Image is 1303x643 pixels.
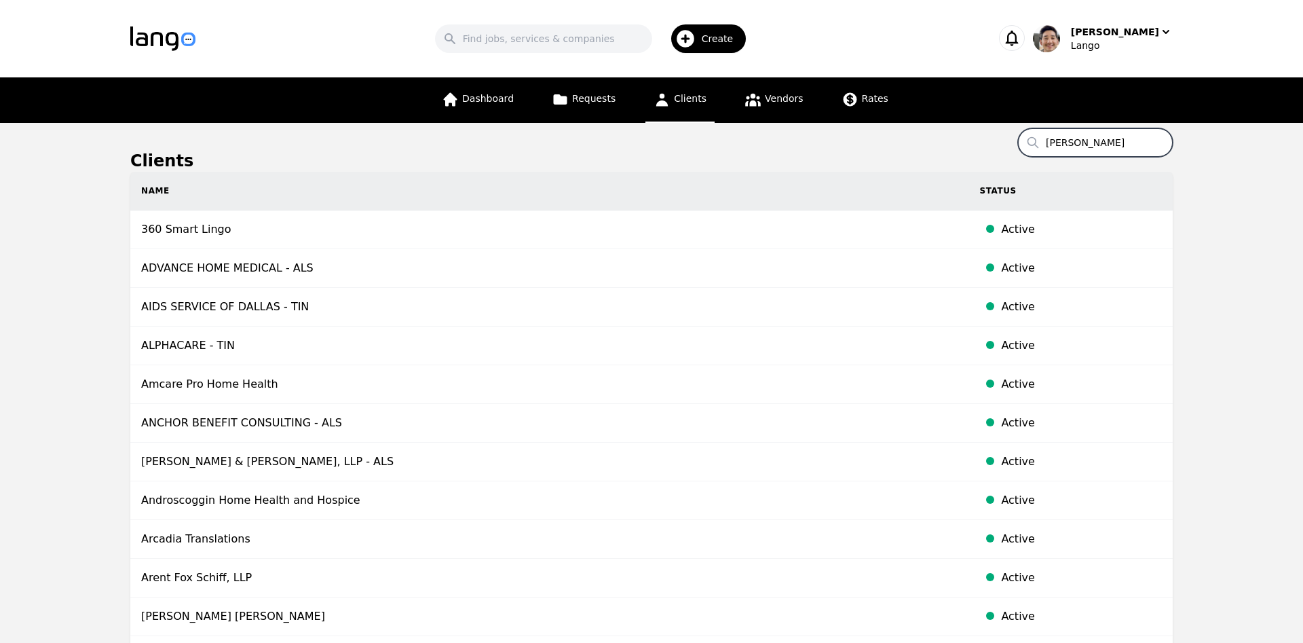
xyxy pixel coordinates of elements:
[1001,221,1162,238] div: Active
[1018,128,1173,157] input: Search
[130,598,968,636] td: [PERSON_NAME] [PERSON_NAME]
[1001,299,1162,315] div: Active
[702,32,743,45] span: Create
[130,443,968,481] td: [PERSON_NAME] & [PERSON_NAME], LLP - ALS
[833,77,896,123] a: Rates
[1001,376,1162,392] div: Active
[765,93,803,104] span: Vendors
[130,249,968,288] td: ADVANCE HOME MEDICAL - ALS
[130,150,1173,172] h1: Clients
[1001,492,1162,509] div: Active
[1071,39,1173,52] div: Lango
[130,26,195,51] img: Logo
[130,559,968,598] td: Arent Fox Schiff, LLP
[572,93,616,104] span: Requests
[1001,415,1162,431] div: Active
[1033,25,1173,52] button: User Profile[PERSON_NAME]Lango
[1071,25,1159,39] div: [PERSON_NAME]
[435,24,652,53] input: Find jobs, services & companies
[674,93,706,104] span: Clients
[130,365,968,404] td: Amcare Pro Home Health
[1001,531,1162,547] div: Active
[130,288,968,327] td: AIDS SERVICE OF DALLAS - TIN
[130,481,968,520] td: Androscoggin Home Health and Hospice
[1001,608,1162,625] div: Active
[1001,260,1162,276] div: Active
[130,404,968,443] td: ANCHOR BENEFIT CONSULTING - ALS
[434,77,522,123] a: Dashboard
[544,77,624,123] a: Requests
[1001,570,1162,586] div: Active
[1033,25,1060,52] img: User Profile
[462,93,514,104] span: Dashboard
[862,93,888,104] span: Rates
[130,210,968,249] td: 360 Smart Lingo
[1001,337,1162,354] div: Active
[968,172,1173,210] th: Status
[645,77,715,123] a: Clients
[130,520,968,559] td: Arcadia Translations
[130,327,968,365] td: ALPHACARE - TIN
[736,77,811,123] a: Vendors
[130,172,968,210] th: Name
[652,19,755,58] button: Create
[1001,454,1162,470] div: Active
